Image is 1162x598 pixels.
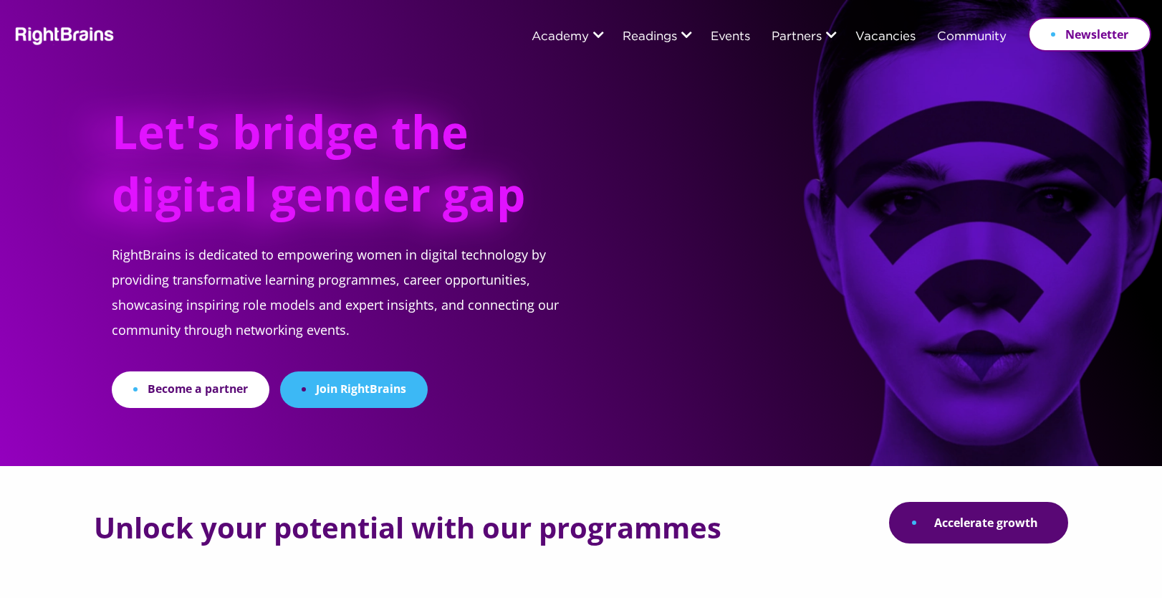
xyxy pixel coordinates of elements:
img: Rightbrains [11,24,115,45]
a: Academy [532,31,589,44]
a: Readings [623,31,677,44]
a: Newsletter [1028,17,1151,52]
a: Accelerate growth [889,502,1068,544]
p: RightBrains is dedicated to empowering women in digital technology by providing transformative le... [112,242,593,371]
a: Events [711,31,750,44]
a: Become a partner [112,371,269,408]
a: Partners [772,31,822,44]
h2: Unlock your potential with our programmes [94,512,721,544]
h1: Let's bridge the digital gender gap [112,100,541,242]
a: Join RightBrains [280,371,428,408]
a: Vacancies [855,31,916,44]
a: Community [937,31,1007,44]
